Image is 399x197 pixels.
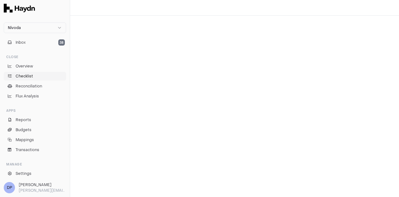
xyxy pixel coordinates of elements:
span: Transactions [16,147,39,153]
a: Checklist [4,72,66,81]
button: Inbox38 [4,38,66,47]
span: Nivoda [8,25,21,30]
span: Budgets [16,127,31,133]
div: Apps [4,106,66,116]
p: [PERSON_NAME][EMAIL_ADDRESS][PERSON_NAME][DOMAIN_NAME] [19,188,66,193]
a: Budgets [4,126,66,134]
button: Nivoda [4,22,66,33]
a: Reports [4,116,66,124]
a: Mappings [4,135,66,144]
span: Reconciliation [16,83,42,89]
img: Haydn Logo [4,4,35,12]
span: Flux Analysis [16,93,39,99]
div: Close [4,52,66,62]
span: DP [4,182,15,193]
a: Overview [4,62,66,71]
span: Inbox [16,40,26,45]
span: Settings [16,171,31,176]
a: Transactions [4,145,66,154]
a: Settings [4,169,66,178]
a: Flux Analysis [4,92,66,101]
a: Reconciliation [4,82,66,91]
div: Manage [4,159,66,169]
span: Reports [16,117,31,123]
span: Overview [16,63,33,69]
h3: [PERSON_NAME] [19,182,66,188]
span: Checklist [16,73,33,79]
span: Mappings [16,137,34,143]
